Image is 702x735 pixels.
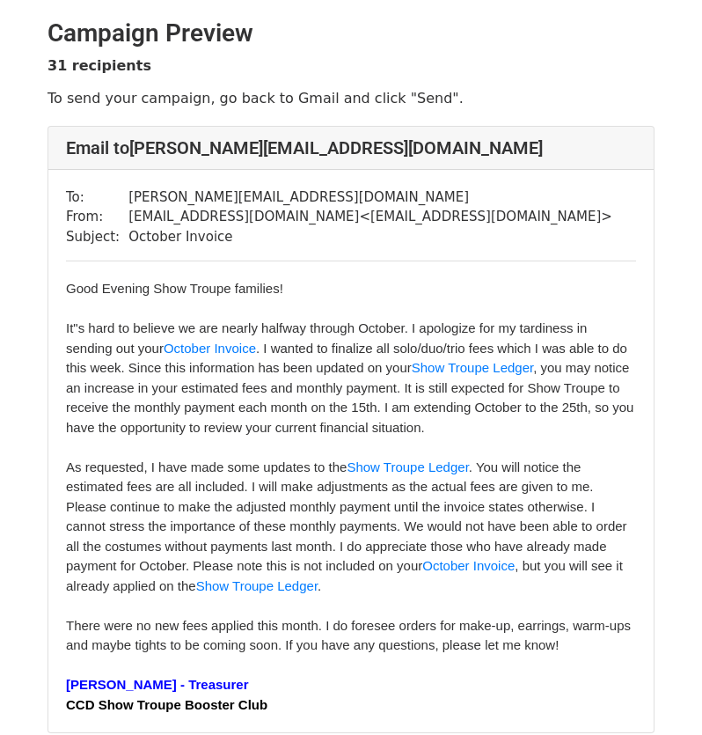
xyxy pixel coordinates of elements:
[196,578,318,593] a: Show Troupe Ledger
[66,227,128,247] td: Subject:
[66,616,636,656] div: There were no new fees applied this month. I do foresee orders for make-up, earrings, warm-ups an...
[48,89,654,107] p: To send your campaign, go back to Gmail and click "Send".
[66,187,128,208] td: To:
[66,137,636,158] h4: Email to [PERSON_NAME][EMAIL_ADDRESS][DOMAIN_NAME]
[66,319,636,437] div: It"s hard to believe we are nearly halfway through October. I apologize for my tardiness in sendi...
[128,207,612,227] td: [EMAIL_ADDRESS][DOMAIN_NAME] < [EMAIL_ADDRESS][DOMAIN_NAME] >
[128,187,612,208] td: [PERSON_NAME][EMAIL_ADDRESS][DOMAIN_NAME]
[412,360,533,375] a: Show Troupe Ledger
[66,207,128,227] td: From:
[422,558,515,573] a: October Invoice
[164,341,256,356] a: October Invoice
[66,458,636,597] div: As requested, I have made some updates to the . You will notice the estimated fees are all includ...
[66,677,249,692] b: [PERSON_NAME] - Treasurer
[48,57,151,74] strong: 31 recipients
[66,279,636,299] div: Good Evening Show Troupe families!
[347,459,468,474] a: Show Troupe Ledger
[66,697,267,712] b: CCD Show Troupe Booster Club
[48,18,654,48] h2: Campaign Preview
[128,227,612,247] td: October Invoice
